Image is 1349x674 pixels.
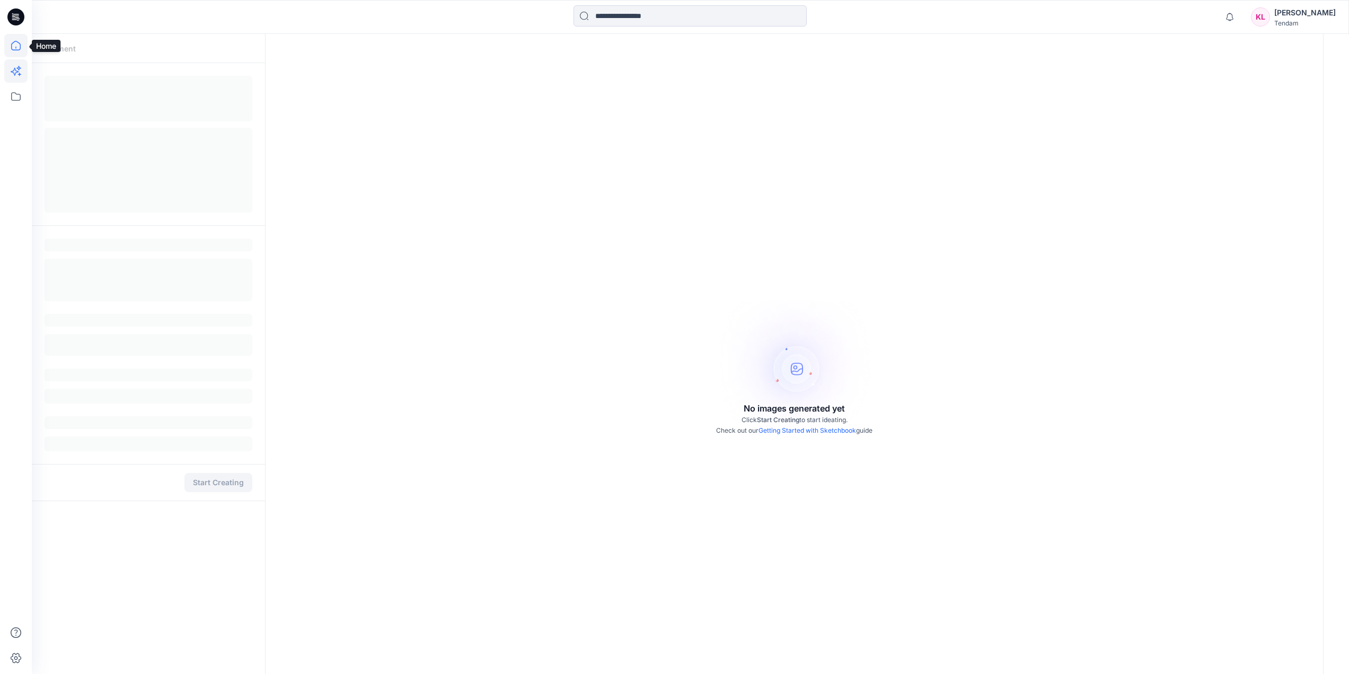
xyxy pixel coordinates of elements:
[744,402,845,415] p: No images generated yet
[759,426,856,434] a: Getting Started with Sketchbook
[757,416,799,424] span: Start Creating
[1251,7,1270,27] div: KL
[1274,6,1336,19] div: [PERSON_NAME]
[1274,19,1336,27] div: Tendam
[716,415,872,436] p: Click to start ideating. Check out our guide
